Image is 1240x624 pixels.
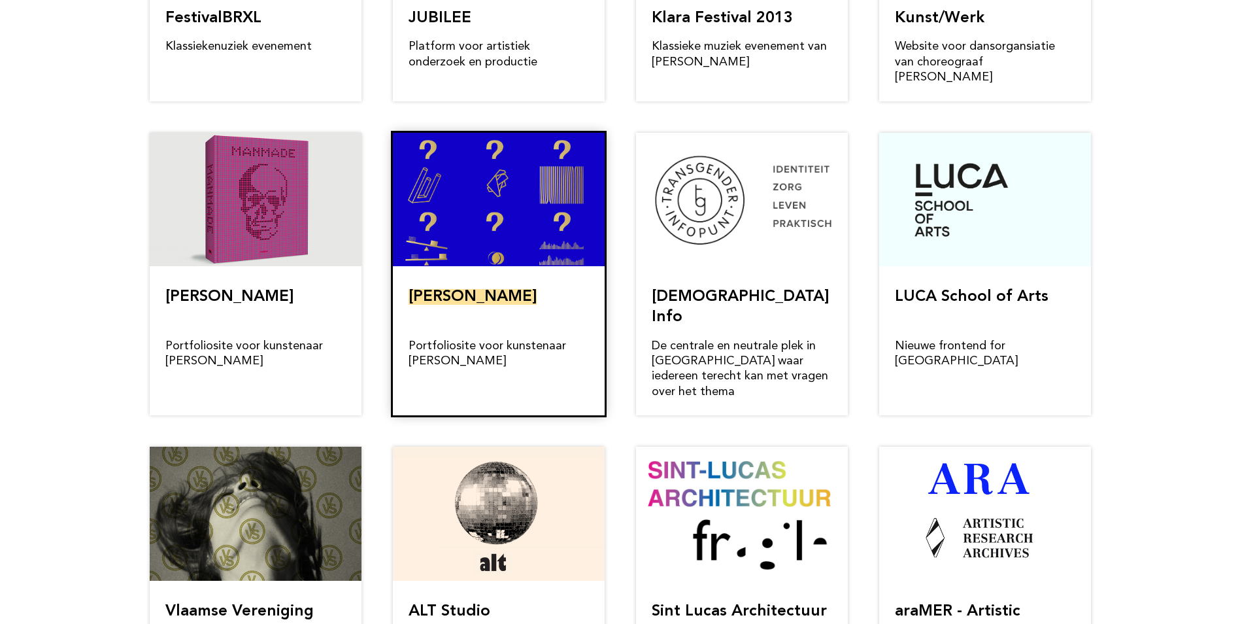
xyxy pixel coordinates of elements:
[409,604,490,619] a: ALT Studio
[895,10,984,26] a: Kunst/Werk
[652,10,793,26] a: Klara Festival 2013
[895,289,1048,305] a: LUCA School of Arts
[409,10,471,26] a: JUBILEE
[409,289,537,305] a: [PERSON_NAME]
[652,604,827,619] a: Sint Lucas Architectuur
[165,10,261,26] a: FestivalBRXL
[652,289,829,325] a: [DEMOGRAPHIC_DATA] Info
[165,289,293,305] a: [PERSON_NAME]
